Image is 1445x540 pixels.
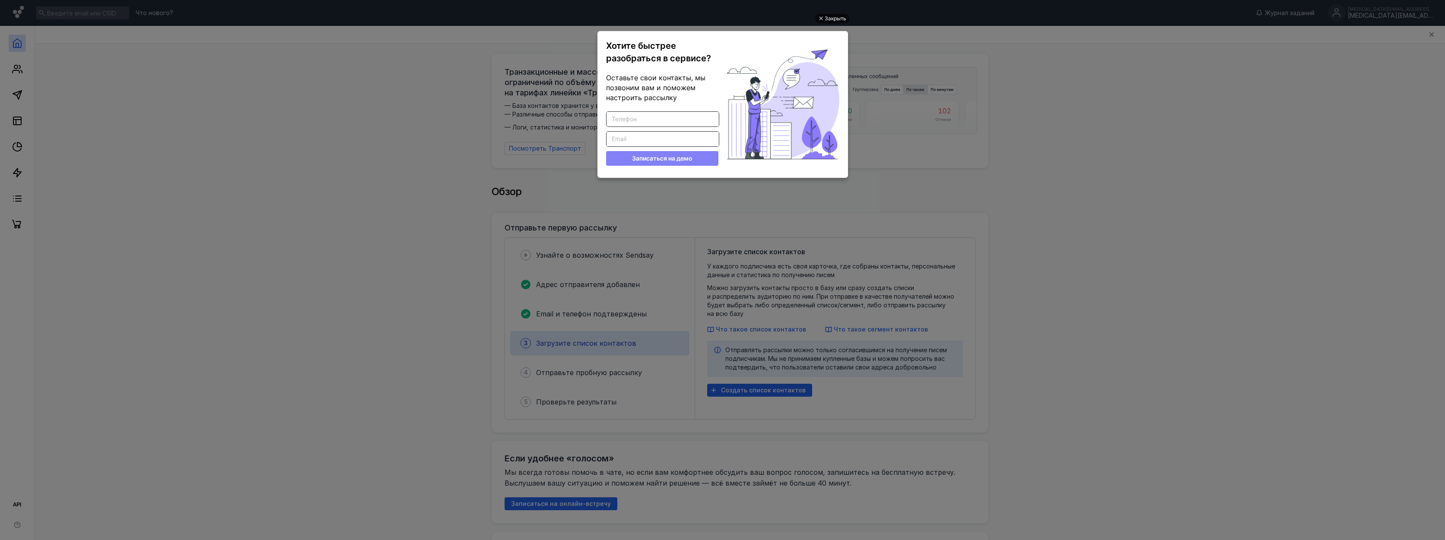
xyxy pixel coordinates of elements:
input: Телефон [607,112,719,126]
div: Закрыть [825,14,846,23]
span: Хотите быстрее разобраться в сервисе? [606,41,711,63]
input: Email [607,132,719,146]
button: Записаться на демо [606,151,718,166]
span: Оставьте свои контакты, мы позвоним вам и поможем настроить рассылку [606,73,705,102]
